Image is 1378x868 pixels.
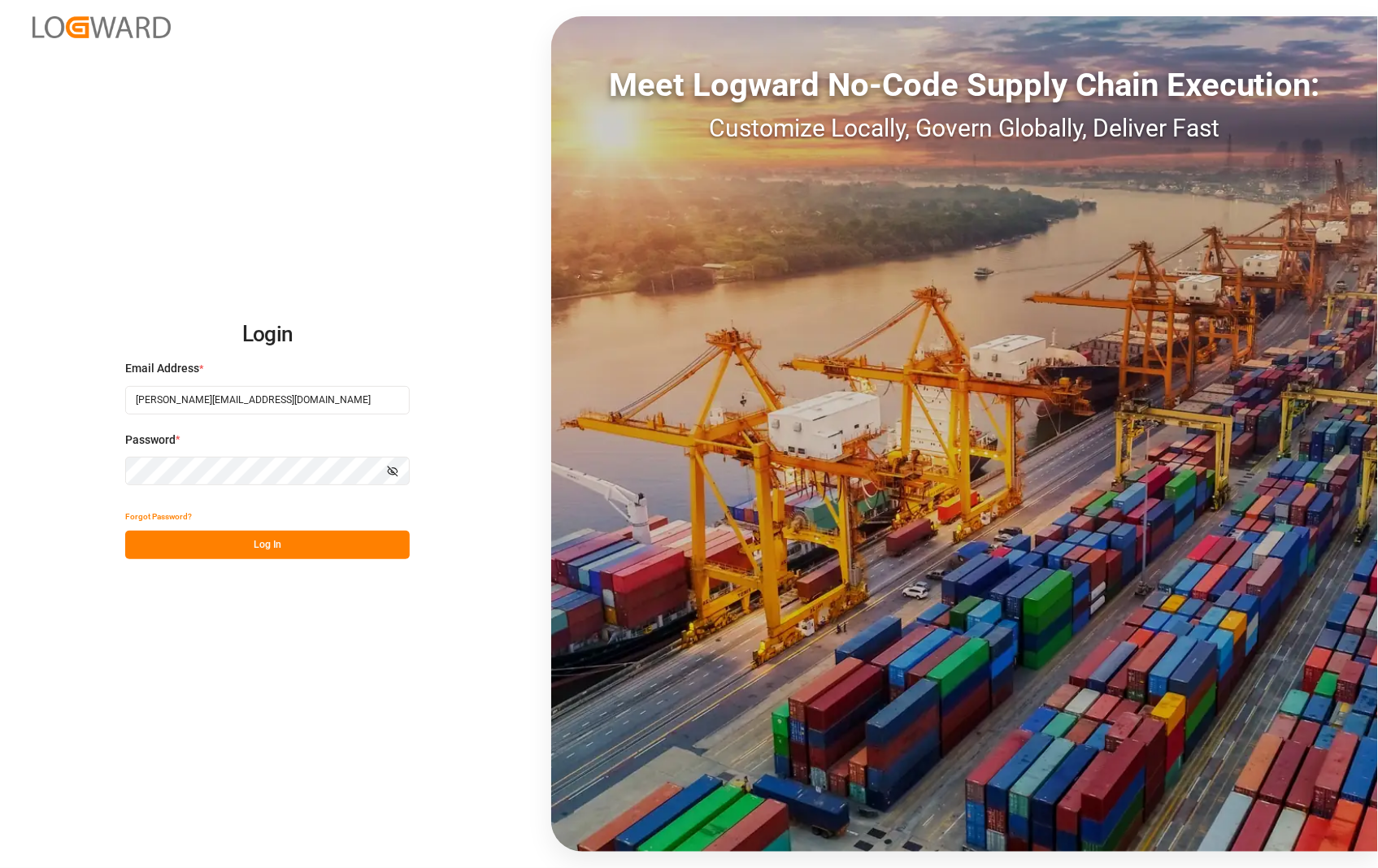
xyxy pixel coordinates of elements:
h2: Login [125,309,410,361]
button: Forgot Password? [125,502,192,531]
span: Email Address [125,360,199,377]
button: Log In [125,531,410,559]
div: Meet Logward No-Code Supply Chain Execution: [551,61,1378,110]
div: Customize Locally, Govern Globally, Deliver Fast [551,110,1378,146]
span: Password [125,432,176,449]
img: Logward_new_orange.png [33,16,171,38]
input: Enter your email [125,386,410,414]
